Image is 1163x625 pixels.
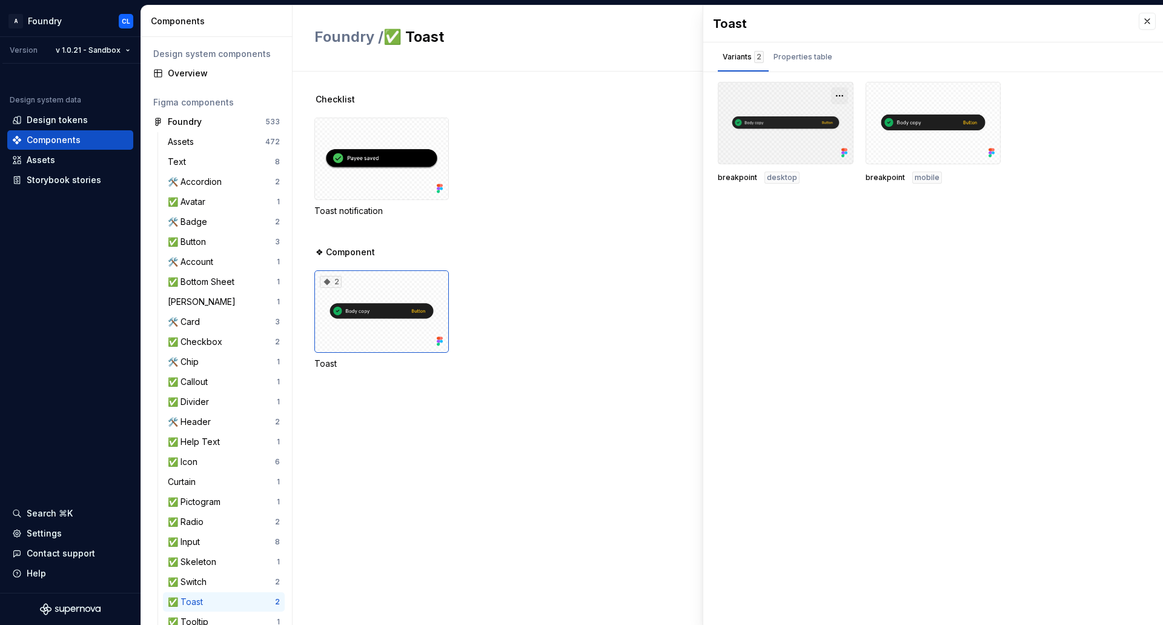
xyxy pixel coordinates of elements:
div: 1 [277,257,280,267]
div: Storybook stories [27,174,101,186]
a: ✅ Callout1 [163,372,285,392]
div: 3 [275,237,280,247]
a: ✅ Radio2 [163,512,285,532]
div: ✅ Callout [168,376,213,388]
a: 🛠️ Chip1 [163,352,285,372]
div: Toast [314,358,449,370]
div: 🛠️ Account [168,256,218,268]
div: ✅ Radio [168,516,208,528]
div: 3 [275,317,280,327]
div: 🛠️ Chip [168,356,204,368]
div: ✅ Switch [168,576,211,588]
a: [PERSON_NAME]1 [163,292,285,312]
span: desktop [767,173,797,182]
a: ✅ Input8 [163,532,285,552]
a: 🛠️ Badge2 [163,212,285,232]
div: Properties table [774,51,832,63]
h2: ✅ Toast [314,27,969,47]
div: Assets [27,154,55,166]
span: v 1.0.21 - Sandbox [56,45,121,55]
a: Foundry533 [148,112,285,132]
a: Components [7,130,133,150]
span: Foundry / [314,28,383,45]
div: 2 [275,177,280,187]
div: [PERSON_NAME] [168,296,240,308]
div: 2 [275,597,280,607]
span: breakpoint [866,173,905,182]
span: mobile [915,173,939,182]
div: 1 [277,397,280,407]
div: 1 [277,297,280,307]
div: 533 [265,117,280,127]
a: ✅ Help Text1 [163,432,285,452]
div: Design tokens [27,114,88,126]
div: ✅ Button [168,236,211,248]
div: ✅ Bottom Sheet [168,276,239,288]
a: ✅ Bottom Sheet1 [163,272,285,292]
button: AFoundryCL [2,8,138,34]
div: Help [27,567,46,580]
div: Foundry [28,15,62,27]
div: 🛠️ Header [168,416,216,428]
a: Overview [148,64,285,83]
button: Contact support [7,544,133,563]
div: ✅ Checkbox [168,336,227,348]
div: ✅ Divider [168,396,214,408]
div: 2 [275,337,280,347]
div: 2 [275,577,280,587]
div: 2 [275,417,280,427]
div: 🛠️ Card [168,316,205,328]
div: Contact support [27,547,95,560]
div: Text [168,156,191,168]
div: 1 [277,357,280,367]
a: Design tokens [7,110,133,130]
div: 2 [275,217,280,227]
div: ✅ Toast [168,596,208,608]
div: Components [151,15,287,27]
div: 1 [277,197,280,207]
div: 8 [275,157,280,167]
button: v 1.0.21 - Sandbox [50,42,136,59]
a: ✅ Icon6 [163,452,285,472]
div: ✅ Avatar [168,196,210,208]
a: ✅ Skeleton1 [163,552,285,572]
a: ✅ Button3 [163,232,285,252]
div: CL [122,16,130,26]
div: Version [10,45,38,55]
a: ✅ Pictogram1 [163,492,285,512]
div: Design system components [153,48,280,60]
div: Toast notification [314,118,449,217]
a: 🛠️ Accordion2 [163,172,285,192]
div: ✅ Icon [168,456,202,468]
div: Toast [713,15,1127,32]
div: 2Toast [314,270,449,370]
div: Foundry [168,116,202,128]
div: Settings [27,527,62,540]
svg: Supernova Logo [40,603,101,615]
div: 1 [277,277,280,287]
button: Search ⌘K [7,504,133,523]
a: 🛠️ Header2 [163,412,285,432]
div: 1 [277,477,280,487]
div: 8 [275,537,280,547]
div: 1 [277,497,280,507]
div: Variants [723,51,764,63]
div: 1 [277,557,280,567]
div: Components [27,134,81,146]
div: Search ⌘K [27,507,73,520]
div: 2 [275,517,280,527]
div: 472 [265,137,280,147]
a: Text8 [163,152,285,172]
div: 6 [275,457,280,467]
div: Assets [168,136,199,148]
div: ✅ Pictogram [168,496,225,508]
a: 🛠️ Card3 [163,312,285,332]
a: Storybook stories [7,170,133,190]
div: 🛠️ Accordion [168,176,227,188]
a: ✅ Checkbox2 [163,332,285,352]
div: ✅ Help Text [168,436,225,448]
a: ✅ Switch2 [163,572,285,592]
div: Toast notification [314,205,449,217]
div: Curtain [168,476,200,488]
